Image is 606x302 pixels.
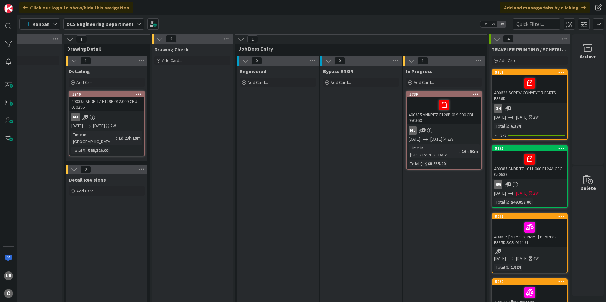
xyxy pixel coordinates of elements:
[492,70,567,75] div: 5911
[32,20,50,28] span: Kanban
[492,70,567,103] div: 5911400622 SCREW CONVEYOR PARTS E336D
[166,35,177,43] span: 0
[409,160,422,167] div: Total $
[508,198,509,205] span: :
[495,280,567,284] div: 5920
[509,123,522,129] div: 6,374
[495,214,567,219] div: 5908
[422,128,426,132] span: 2
[247,35,258,43] span: 1
[492,46,568,53] span: TRAVELER PRINTING / SCHEDULING
[533,114,539,121] div: 2W
[494,255,506,262] span: [DATE]
[508,123,509,129] span: :
[494,114,506,121] span: [DATE]
[409,126,417,135] div: MJ
[492,219,567,247] div: 400616 [PERSON_NAME] BEARING E335D SCR-011191
[406,68,433,74] span: In Progress
[406,91,482,170] a: 5739400385 ANDRITZ E128B 019.000 CBU- 050360MJ[DATE][DATE]2WTime in [GEOGRAPHIC_DATA]:16h 50mTota...
[238,46,479,52] span: Job Boss Entry
[492,145,568,208] a: 5735400385 ANDRITZ - 011.000 E124A CSC- 050639BW[DATE][DATE]2WTotal $:$49,059.00
[492,146,567,151] div: 5735
[407,97,481,124] div: 400385 ANDRITZ E128B 019.000 CBU- 050360
[460,148,480,155] div: 16h 50m
[69,91,144,97] div: 5740
[86,147,110,154] div: $66,105.00
[430,136,442,142] span: [DATE]
[489,21,498,27] span: 2x
[71,147,85,154] div: Total $
[494,104,502,113] div: DH
[85,147,86,154] span: :
[71,113,80,121] div: MJ
[66,21,134,27] b: OCS Engineering Department
[251,57,262,65] span: 0
[71,131,116,145] div: Time in [GEOGRAPHIC_DATA]
[84,115,88,119] span: 2
[417,57,428,65] span: 1
[495,146,567,151] div: 5735
[492,180,567,189] div: BW
[494,180,502,189] div: BW
[71,123,83,129] span: [DATE]
[76,35,87,43] span: 1
[500,2,590,13] div: Add and manage tabs by clicking
[76,188,97,194] span: Add Card...
[516,190,528,197] span: [DATE]
[69,91,144,111] div: 5740400385 ANDRITZ E129B 012.000 CBU- 050296
[19,2,133,13] div: Click our logo to show/hide this navigation
[503,35,514,43] span: 4
[162,58,182,63] span: Add Card...
[494,190,506,197] span: [DATE]
[495,70,567,75] div: 5911
[323,68,353,74] span: Bypass ENGR
[492,151,567,179] div: 400385 ANDRITZ - 011.000 E124A CSC- 050639
[516,114,528,121] span: [DATE]
[93,123,105,129] span: [DATE]
[492,214,567,219] div: 5908
[240,68,266,74] span: Engineered
[422,160,423,167] span: :
[492,75,567,103] div: 400622 SCREW CONVEYOR PARTS E336D
[492,104,567,113] div: DH
[4,289,13,298] div: O
[533,255,539,262] div: 4W
[580,184,596,192] div: Delete
[492,146,567,179] div: 5735400385 ANDRITZ - 011.000 E124A CSC- 050639
[409,136,420,142] span: [DATE]
[116,135,117,142] span: :
[508,264,509,271] span: :
[580,53,596,60] div: Archive
[4,271,13,280] div: uh
[423,160,447,167] div: $68,535.00
[509,198,533,205] div: $49,059.00
[407,126,481,135] div: MJ
[110,123,116,129] div: 2W
[533,190,539,197] div: 2W
[407,91,481,97] div: 5739
[154,46,189,53] span: Drawing Check
[331,79,351,85] span: Add Card...
[459,148,460,155] span: :
[492,279,567,285] div: 5920
[494,123,508,129] div: Total $
[117,135,142,142] div: 1d 23h 19m
[480,21,489,27] span: 1x
[80,57,91,65] span: 1
[248,79,268,85] span: Add Card...
[494,264,508,271] div: Total $
[498,21,506,27] span: 3x
[494,198,508,205] div: Total $
[492,69,568,140] a: 5911400622 SCREW CONVEYOR PARTS E336DDH[DATE][DATE]2WTotal $:6,3743/3
[409,144,459,158] div: Time in [GEOGRAPHIC_DATA]
[334,57,345,65] span: 0
[414,79,434,85] span: Add Card...
[409,92,481,97] div: 5739
[407,91,481,124] div: 5739400385 ANDRITZ E128B 019.000 CBU- 050360
[67,46,142,52] span: Drawing Detail
[500,132,506,139] span: 3/3
[4,4,13,13] img: Visit kanbanzone.com
[497,249,501,253] span: 1
[69,97,144,111] div: 400385 ANDRITZ E129B 012.000 CBU- 050296
[507,106,511,110] span: 1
